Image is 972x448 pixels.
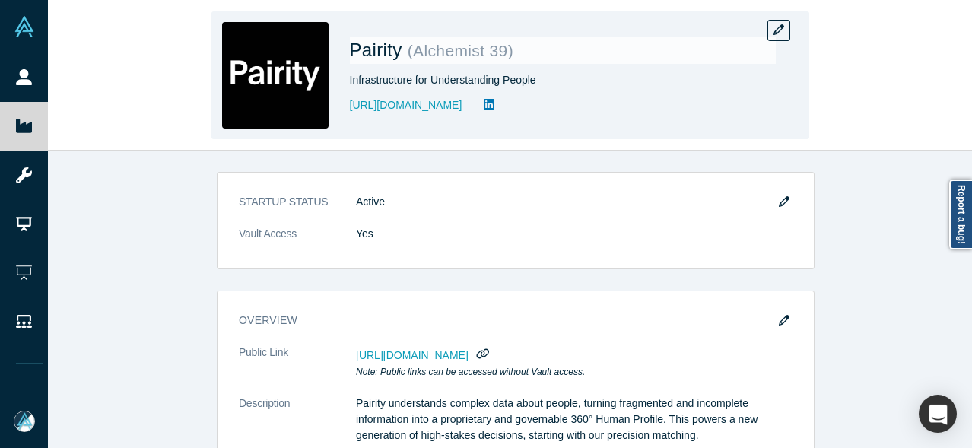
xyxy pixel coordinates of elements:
span: Public Link [239,345,288,361]
span: Pairity [350,40,408,60]
dd: Yes [356,226,793,242]
div: Infrastructure for Understanding People [350,72,776,88]
a: Report a bug! [949,180,972,249]
img: Pairity's Logo [222,22,329,129]
img: Mia Scott's Account [14,411,35,432]
h3: overview [239,313,771,329]
a: [URL][DOMAIN_NAME] [350,97,462,113]
dt: Vault Access [239,226,356,258]
p: Pairity understands complex data about people, turning fragmented and incomplete information into... [356,396,793,443]
small: ( Alchemist 39 ) [408,42,513,59]
dd: Active [356,194,793,210]
em: Note: Public links can be accessed without Vault access. [356,367,585,377]
img: Alchemist Vault Logo [14,16,35,37]
dt: STARTUP STATUS [239,194,356,226]
span: [URL][DOMAIN_NAME] [356,349,469,361]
